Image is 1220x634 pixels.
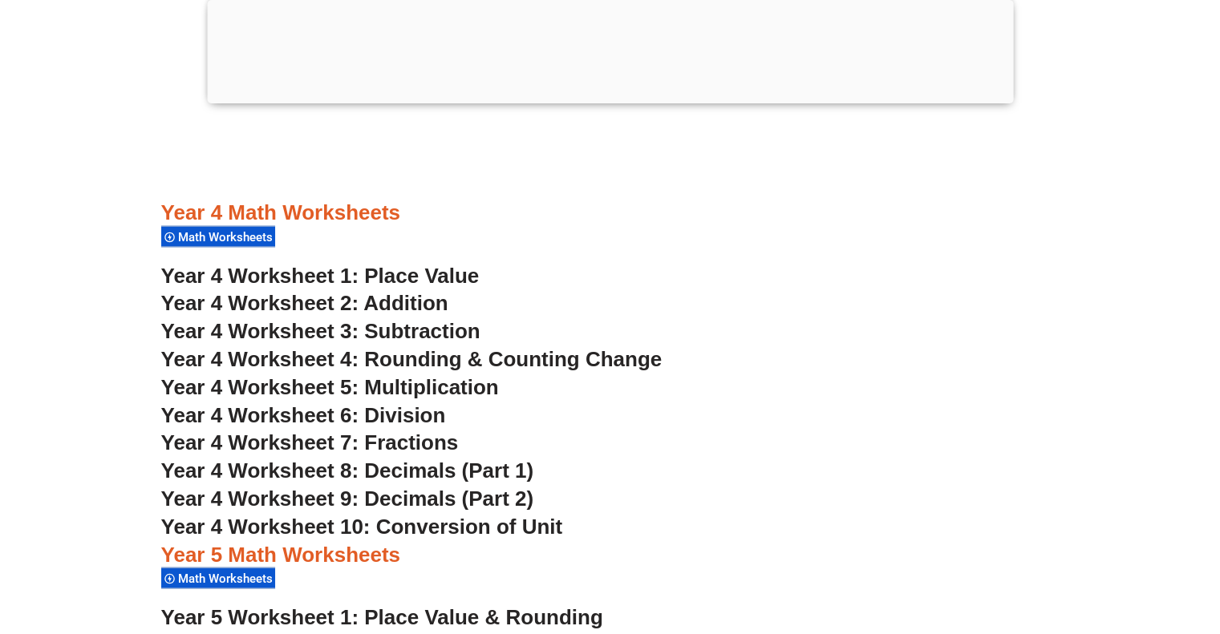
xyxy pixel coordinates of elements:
h3: Year 4 Math Worksheets [161,199,1060,226]
a: Year 4 Worksheet 3: Subtraction [161,318,480,342]
span: Math Worksheets [178,229,278,244]
a: Year 4 Worksheet 1: Place Value [161,263,480,287]
a: Year 4 Worksheet 9: Decimals (Part 2) [161,486,534,510]
div: Math Worksheets [161,225,275,247]
div: Math Worksheets [161,567,275,588]
span: Math Worksheets [178,571,278,585]
a: Year 4 Worksheet 5: Multiplication [161,374,499,398]
a: Year 4 Worksheet 10: Conversion of Unit [161,514,563,538]
a: Year 4 Worksheet 4: Rounding & Counting Change [161,346,663,370]
a: Year 4 Worksheet 2: Addition [161,290,448,314]
a: Year 4 Worksheet 6: Division [161,402,446,426]
a: Year 4 Worksheet 7: Fractions [161,430,459,454]
a: Year 4 Worksheet 8: Decimals (Part 1) [161,458,534,482]
a: Year 5 Worksheet 1: Place Value & Rounding [161,604,603,628]
h3: Year 5 Math Worksheets [161,541,1060,568]
iframe: Chat Widget [953,454,1220,634]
